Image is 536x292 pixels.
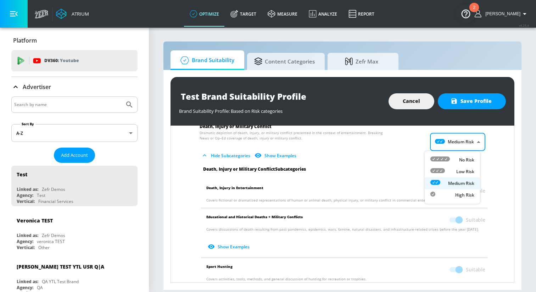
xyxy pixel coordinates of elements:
p: Medium Risk [448,180,474,187]
p: Low Risk [456,169,474,175]
p: High Risk [455,192,474,198]
div: 2 [473,7,475,17]
button: Open Resource Center, 2 new notifications [456,4,476,23]
p: No Risk [459,157,474,163]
